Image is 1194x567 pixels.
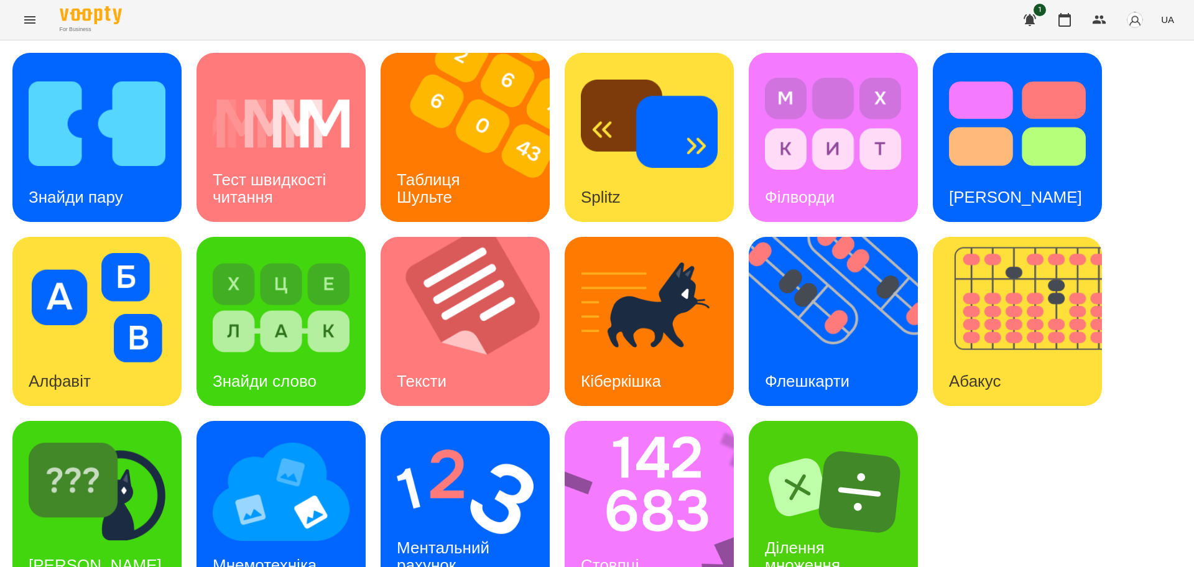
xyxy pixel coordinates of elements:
[1126,11,1144,29] img: avatar_s.png
[581,188,621,206] h3: Splitz
[29,372,91,390] h3: Алфавіт
[581,372,661,390] h3: Кіберкішка
[213,170,330,206] h3: Тест швидкості читання
[381,237,565,406] img: Тексти
[60,6,122,24] img: Voopty Logo
[765,372,849,390] h3: Флешкарти
[949,372,1001,390] h3: Абакус
[381,53,550,222] a: Таблиця ШультеТаблиця Шульте
[1156,8,1179,31] button: UA
[12,53,182,222] a: Знайди паруЗнайди пару
[29,69,165,178] img: Знайди пару
[397,372,447,390] h3: Тексти
[765,69,902,178] img: Філворди
[1161,13,1174,26] span: UA
[213,437,349,546] img: Мнемотехніка
[29,188,123,206] h3: Знайди пару
[197,237,366,406] a: Знайди словоЗнайди слово
[381,53,565,222] img: Таблиця Шульте
[933,53,1102,222] a: Тест Струпа[PERSON_NAME]
[933,237,1118,406] img: Абакус
[765,188,835,206] h3: Філворди
[29,253,165,362] img: Алфавіт
[565,53,734,222] a: SplitzSplitz
[397,437,534,546] img: Ментальний рахунок
[749,53,918,222] a: ФілвордиФілворди
[213,253,349,362] img: Знайди слово
[949,69,1086,178] img: Тест Струпа
[949,188,1082,206] h3: [PERSON_NAME]
[15,5,45,35] button: Menu
[565,237,734,406] a: КіберкішкаКіберкішка
[581,253,718,362] img: Кіберкішка
[397,170,465,206] h3: Таблиця Шульте
[197,53,366,222] a: Тест швидкості читанняТест швидкості читання
[1034,4,1046,16] span: 1
[60,25,122,34] span: For Business
[381,237,550,406] a: ТекстиТексти
[933,237,1102,406] a: АбакусАбакус
[213,69,349,178] img: Тест швидкості читання
[765,437,902,546] img: Ділення множення
[213,372,317,390] h3: Знайди слово
[749,237,918,406] a: ФлешкартиФлешкарти
[12,237,182,406] a: АлфавітАлфавіт
[749,237,933,406] img: Флешкарти
[29,437,165,546] img: Знайди Кіберкішку
[581,69,718,178] img: Splitz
